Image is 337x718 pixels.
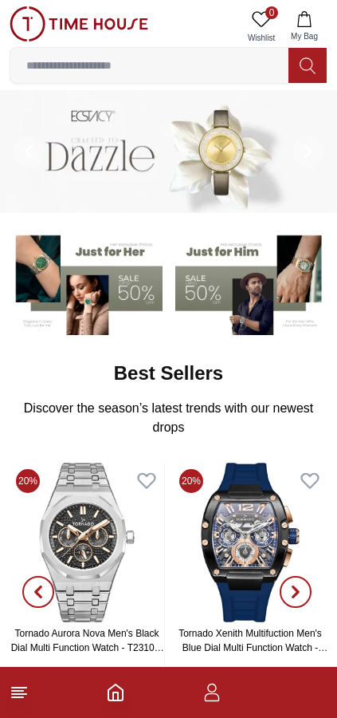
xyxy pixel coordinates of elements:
[46,663,127,684] h4: AED 632.00
[241,6,281,47] a: 0Wishlist
[114,361,223,386] h2: Best Sellers
[10,463,164,622] img: Tornado Aurora Nova Men's Black Dial Multi Function Watch - T23104-SBSBK
[106,683,125,702] a: Home
[281,6,327,47] button: My Bag
[173,463,327,622] img: Tornado Xenith Multifuction Men's Blue Dial Multi Function Watch - T23105-BSNNK
[10,6,148,41] img: ...
[175,229,328,335] img: Men's Watches Banner
[179,469,203,493] span: 20%
[284,30,324,42] span: My Bag
[22,399,315,437] p: Discover the season’s latest trends with our newest drops
[210,663,291,684] h4: AED 736.00
[241,32,281,44] span: Wishlist
[11,628,164,668] a: Tornado Aurora Nova Men's Black Dial Multi Function Watch - T23104-SBSBK
[178,628,327,668] a: Tornado Xenith Multifuction Men's Blue Dial Multi Function Watch - T23105-BSNNK
[265,6,278,19] span: 0
[10,229,163,335] img: Women's Watches Banner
